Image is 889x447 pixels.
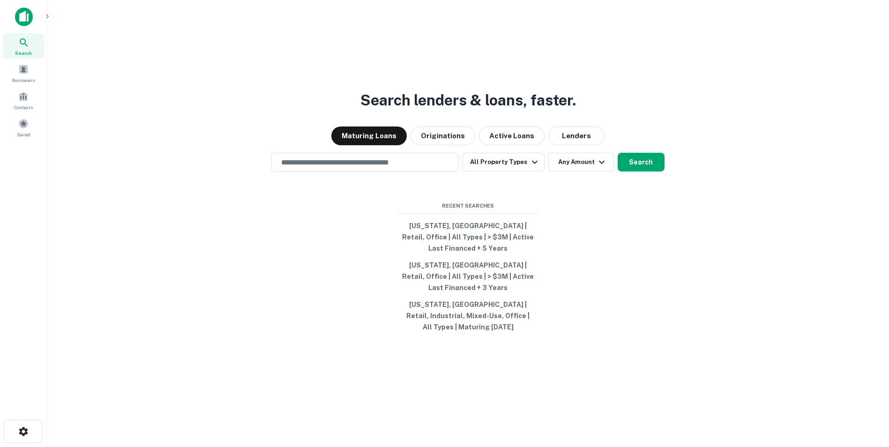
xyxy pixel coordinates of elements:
[411,127,475,145] button: Originations
[842,372,889,417] iframe: Chat Widget
[12,76,35,84] span: Borrowers
[398,296,538,335] button: [US_STATE], [GEOGRAPHIC_DATA] | Retail, Industrial, Mixed-Use, Office | All Types | Maturing [DATE]
[17,131,30,138] span: Saved
[331,127,407,145] button: Maturing Loans
[3,88,44,113] a: Contacts
[15,7,33,26] img: capitalize-icon.png
[3,115,44,140] a: Saved
[3,60,44,86] a: Borrowers
[548,153,614,171] button: Any Amount
[14,104,33,111] span: Contacts
[398,257,538,296] button: [US_STATE], [GEOGRAPHIC_DATA] | Retail, Office | All Types | > $3M | Active Last Financed + 3 Years
[618,153,665,171] button: Search
[398,217,538,257] button: [US_STATE], [GEOGRAPHIC_DATA] | Retail, Office | All Types | > $3M | Active Last Financed + 5 Years
[548,127,605,145] button: Lenders
[360,89,576,112] h3: Search lenders & loans, faster.
[463,153,544,171] button: All Property Types
[398,202,538,210] span: Recent Searches
[15,49,32,57] span: Search
[3,33,44,59] a: Search
[479,127,545,145] button: Active Loans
